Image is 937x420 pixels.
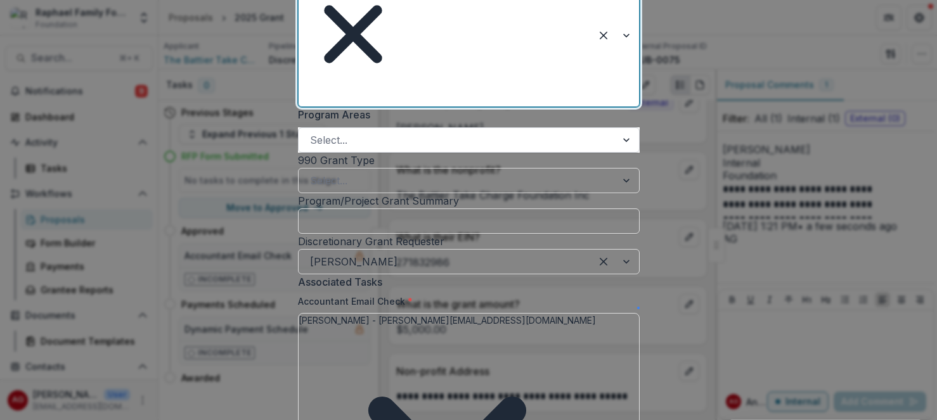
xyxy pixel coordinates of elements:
div: Clear selected options [593,25,614,46]
label: Program/Project Grant Summary [298,194,459,207]
span: [PERSON_NAME] - [PERSON_NAME][EMAIL_ADDRESS][DOMAIN_NAME] [299,315,596,326]
label: 990 Grant Type [298,154,375,167]
label: Discretionary Grant Requester [298,235,444,248]
label: Accountant Email Check [298,295,413,308]
label: Program Areas [298,107,632,122]
div: Clear selected options [593,251,614,272]
label: Associated Tasks [298,274,632,290]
